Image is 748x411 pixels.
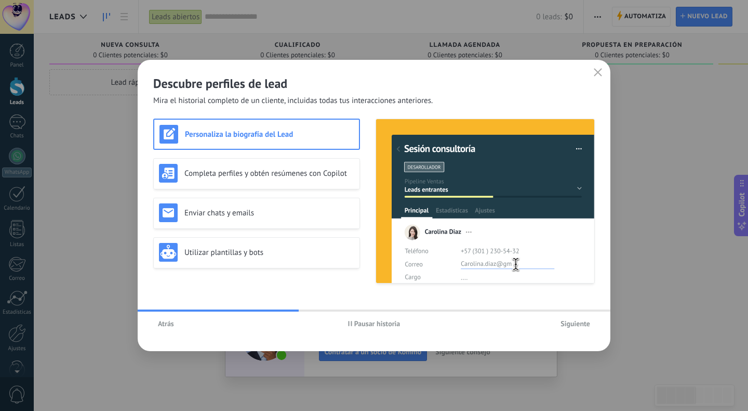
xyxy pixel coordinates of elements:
[556,316,595,331] button: Siguiente
[153,316,179,331] button: Atrás
[185,130,354,139] h3: Personaliza la biografía del Lead
[354,320,400,327] span: Pausar historia
[153,75,595,92] h2: Descubre perfiles de lead
[560,320,590,327] span: Siguiente
[184,208,354,218] h3: Enviar chats y emails
[184,169,354,178] h3: Completa perfiles y obtén resúmenes con Copilot
[343,316,405,331] button: Pausar historia
[153,96,433,106] span: Mira el historial completo de un cliente, incluidas todas tus interacciones anteriores.
[158,320,174,327] span: Atrás
[184,248,354,258] h3: Utilizar plantillas y bots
